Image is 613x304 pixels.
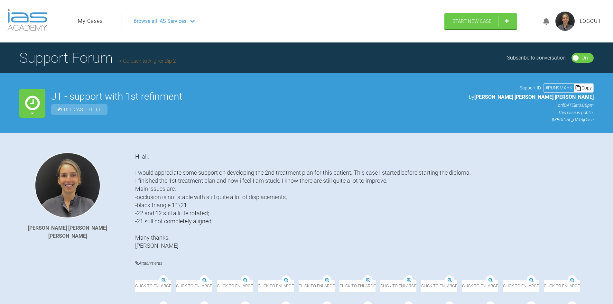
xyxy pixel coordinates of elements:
a: Start New Case [444,13,517,29]
h1: Support Forum [19,47,176,69]
img: profile.png [555,12,575,31]
span: Click to enlarge [503,280,539,291]
a: My Cases [78,17,103,25]
span: Click to enlarge [176,280,212,291]
h4: Attachments [135,259,594,267]
span: Click to enlarge [421,280,457,291]
p: [MEDICAL_DATA] Case [469,116,594,123]
span: Support ID [520,84,541,91]
span: Start New Case [452,18,492,24]
h2: JT - support with 1st refinment [51,92,463,101]
p: by [469,93,594,101]
span: Click to enlarge [135,280,171,291]
span: Click to enlarge [544,280,580,291]
span: Click to enlarge [258,280,294,291]
div: On [581,54,588,62]
span: [PERSON_NAME] [PERSON_NAME] [PERSON_NAME] [474,94,594,100]
p: on [DATE] at 3:05pm [469,102,594,109]
span: Edit Case Title [51,104,107,115]
div: Hi all, I would appreciate some support on developing the 2nd treatment plan for this patient. Th... [135,152,594,250]
span: Click to enlarge [217,280,253,291]
span: Click to enlarge [380,280,416,291]
a: Go back to Aligner Dip 2 [119,58,176,64]
div: Copy [574,84,593,92]
a: Logout [580,17,601,25]
img: logo-light.3e3ef733.png [7,9,47,31]
div: Subscribe to conversation [507,54,566,62]
span: Click to enlarge [299,280,335,291]
div: # PUN9MXHK [544,84,574,91]
span: Browse all IAS Services [134,17,186,25]
p: This case is public. [469,109,594,116]
span: Click to enlarge [462,280,498,291]
div: [PERSON_NAME] [PERSON_NAME] [PERSON_NAME] [19,224,116,240]
img: Joana Alexandra Domingues Santos de Matos [35,152,100,218]
span: Click to enlarge [339,280,376,291]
